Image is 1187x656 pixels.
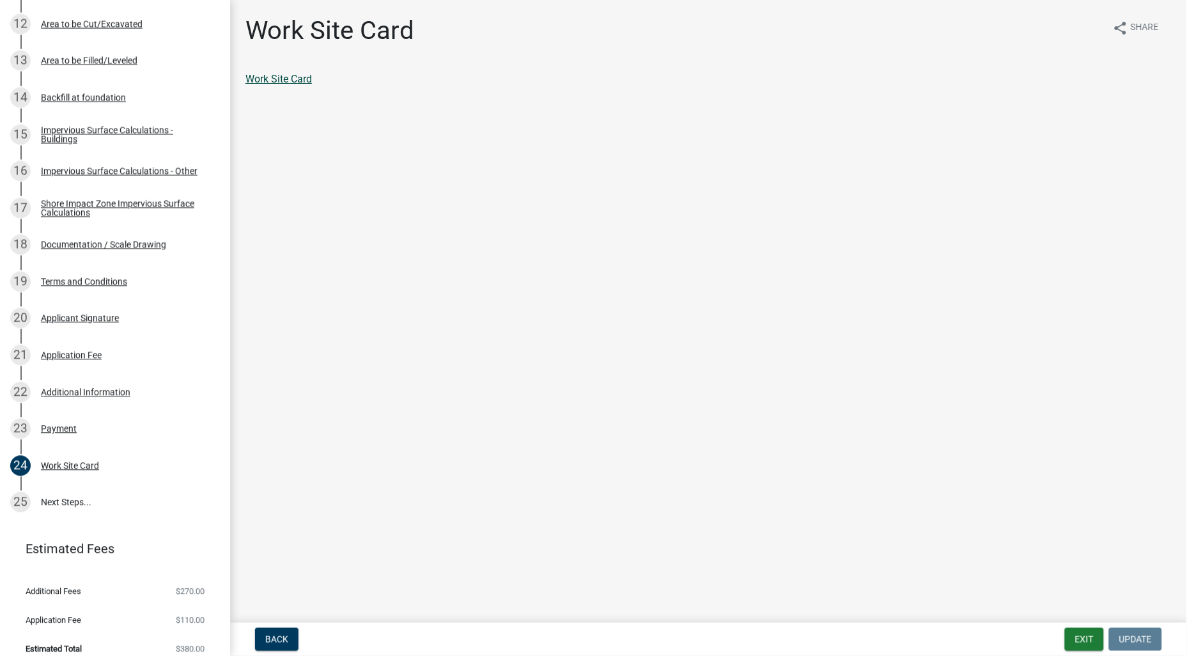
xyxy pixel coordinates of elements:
[176,616,205,625] span: $110.00
[1065,628,1104,651] button: Exit
[10,161,31,182] div: 16
[41,425,77,433] div: Payment
[1113,20,1128,36] i: share
[41,388,130,397] div: Additional Information
[1131,20,1159,36] span: Share
[10,456,31,476] div: 24
[41,126,210,144] div: Impervious Surface Calculations - Buildings
[1103,15,1169,40] button: shareShare
[41,314,119,323] div: Applicant Signature
[26,588,81,596] span: Additional Fees
[10,88,31,108] div: 14
[41,199,210,217] div: Shore Impact Zone Impervious Surface Calculations
[255,628,299,651] button: Back
[245,15,414,46] h1: Work Site Card
[41,462,99,471] div: Work Site Card
[176,645,205,653] span: $380.00
[1119,634,1152,644] span: Update
[10,14,31,35] div: 12
[41,56,137,65] div: Area to be Filled/Leveled
[10,419,31,439] div: 23
[10,272,31,292] div: 19
[41,351,102,360] div: Application Fee
[1109,628,1162,651] button: Update
[10,382,31,403] div: 22
[10,536,210,562] a: Estimated Fees
[10,198,31,219] div: 17
[41,277,127,286] div: Terms and Conditions
[41,167,198,176] div: Impervious Surface Calculations - Other
[41,93,126,102] div: Backfill at foundation
[10,492,31,513] div: 25
[26,616,81,625] span: Application Fee
[176,588,205,596] span: $270.00
[10,308,31,329] div: 20
[10,51,31,71] div: 13
[41,240,166,249] div: Documentation / Scale Drawing
[41,20,143,29] div: Area to be Cut/Excavated
[10,345,31,366] div: 21
[265,634,288,644] span: Back
[10,235,31,255] div: 18
[26,645,82,653] span: Estimated Total
[10,125,31,145] div: 15
[245,73,312,85] a: Work Site Card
